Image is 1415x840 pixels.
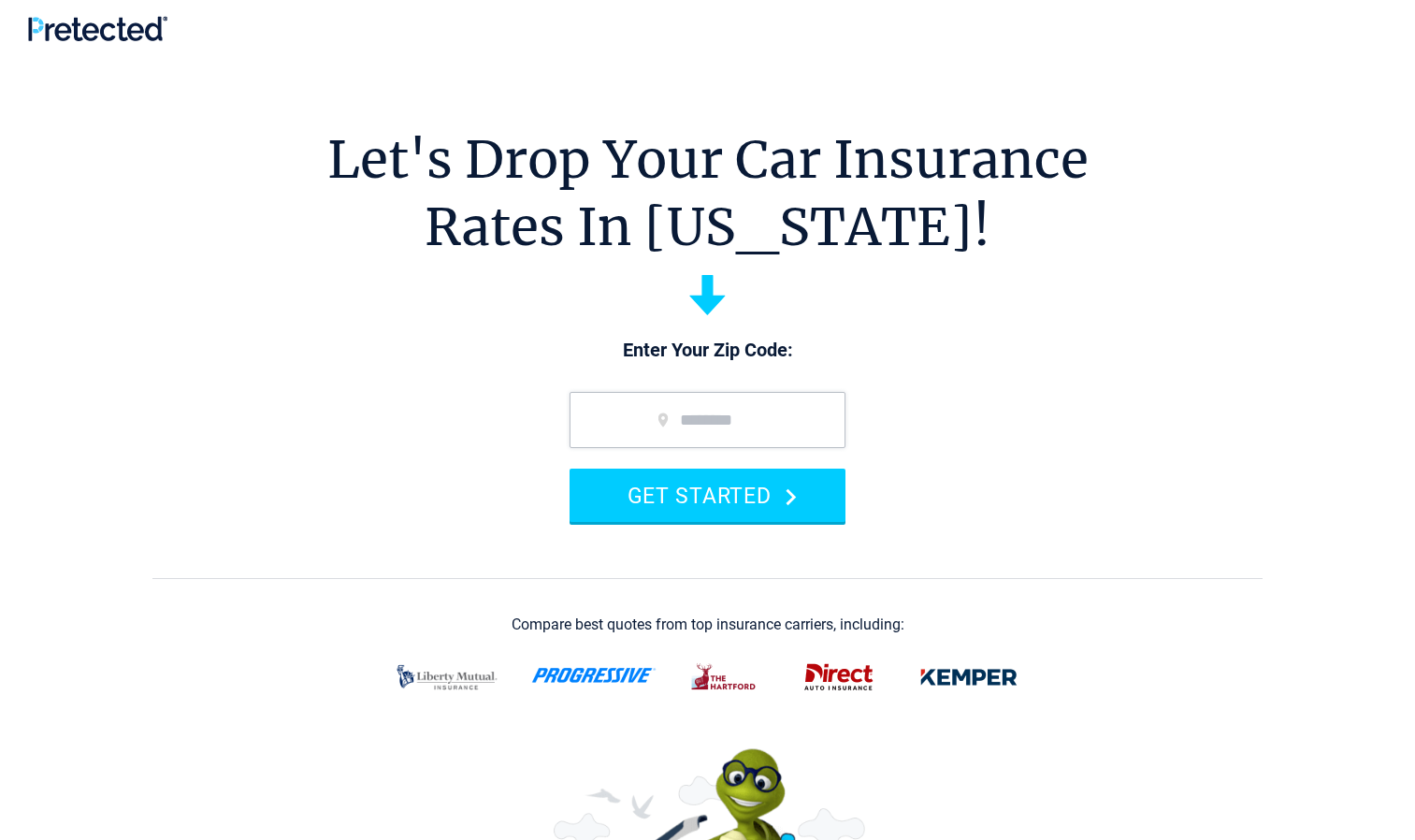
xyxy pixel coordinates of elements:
p: Enter Your Zip Code: [551,338,864,364]
button: GET STARTED [570,469,845,522]
div: Compare best quotes from top insurance carriers, including: [512,616,904,633]
img: Pretected Logo [28,16,167,41]
img: direct [793,653,885,702]
input: zip code [570,392,845,448]
img: liberty [385,653,509,702]
img: kemper [907,653,1031,702]
img: thehartford [679,653,771,702]
img: progressive [531,668,657,683]
h1: Let's Drop Your Car Insurance Rates In [US_STATE]! [327,126,1089,261]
